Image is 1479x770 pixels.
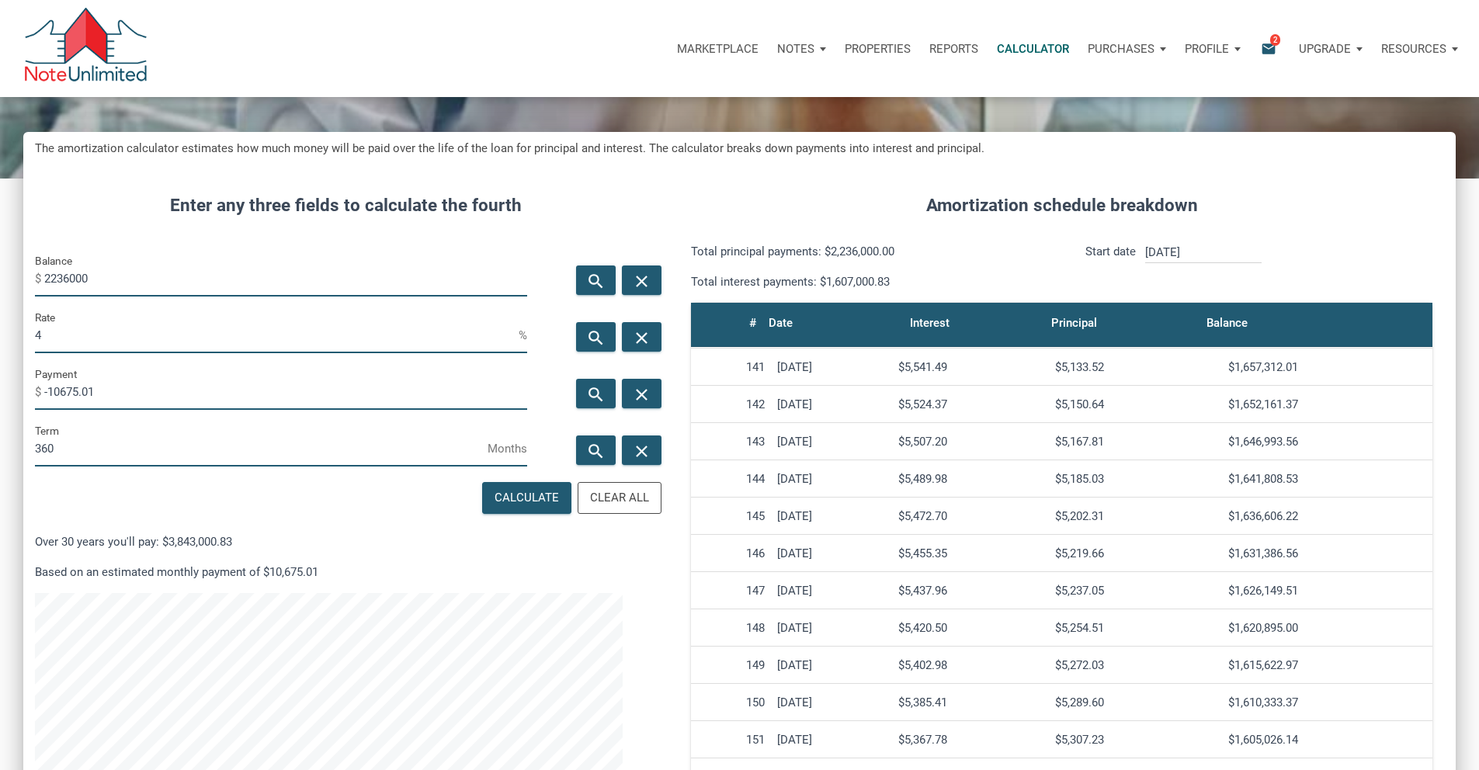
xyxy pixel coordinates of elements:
input: Balance [44,262,527,297]
p: Start date [1085,242,1136,291]
div: $5,254.51 [1055,621,1216,635]
p: Upgrade [1299,42,1351,56]
div: $1,626,149.51 [1228,584,1426,598]
div: $5,455.35 [898,546,1043,560]
div: $5,219.66 [1055,546,1216,560]
a: Properties [835,26,920,72]
div: $1,605,026.14 [1228,733,1426,747]
button: search [576,265,616,295]
button: Upgrade [1290,26,1372,72]
button: Purchases [1078,26,1175,72]
div: [DATE] [777,472,886,486]
div: $5,472.70 [898,509,1043,523]
div: 141 [697,360,764,374]
button: Reports [920,26,988,72]
div: [DATE] [777,584,886,598]
div: [DATE] [777,397,886,411]
div: 144 [697,472,764,486]
label: Rate [35,308,55,327]
p: Over 30 years you'll pay: $3,843,000.83 [35,532,656,551]
div: $1,657,312.01 [1228,360,1426,374]
div: $1,641,808.53 [1228,472,1426,486]
div: [DATE] [777,546,886,560]
div: $5,133.52 [1055,360,1216,374]
div: [DATE] [777,621,886,635]
div: $5,524.37 [898,397,1043,411]
div: $5,402.98 [898,658,1043,672]
div: Date [769,312,793,334]
i: close [633,328,651,347]
div: $5,385.41 [898,695,1043,709]
button: Calculate [482,482,571,514]
p: Properties [845,42,911,56]
i: close [633,441,651,460]
div: $1,615,622.97 [1228,658,1426,672]
button: close [622,265,661,295]
i: search [586,328,605,347]
button: Clear All [578,482,661,514]
p: Marketplace [677,42,759,56]
div: $5,167.81 [1055,435,1216,449]
span: $ [35,266,44,291]
div: $1,610,333.37 [1228,695,1426,709]
div: 143 [697,435,764,449]
div: $5,367.78 [898,733,1043,747]
div: [DATE] [777,733,886,747]
p: Total principal payments: $2,236,000.00 [691,242,1050,261]
h5: The amortization calculator estimates how much money will be paid over the life of the loan for p... [35,140,1444,158]
img: NoteUnlimited [23,8,148,89]
div: $5,150.64 [1055,397,1216,411]
i: close [633,271,651,290]
div: $5,541.49 [898,360,1043,374]
button: search [576,322,616,352]
div: $1,620,895.00 [1228,621,1426,635]
p: Based on an estimated monthly payment of $10,675.01 [35,563,656,581]
p: Notes [777,42,814,56]
div: # [749,312,756,334]
i: email [1259,40,1278,57]
input: Term [35,432,488,467]
div: 150 [697,695,764,709]
button: email2 [1249,26,1290,72]
div: [DATE] [777,658,886,672]
div: 149 [697,658,764,672]
button: search [576,379,616,408]
button: Notes [768,26,835,72]
span: 2 [1270,33,1280,46]
div: Balance [1206,312,1248,334]
h4: Amortization schedule breakdown [679,192,1444,219]
div: [DATE] [777,435,886,449]
p: Purchases [1088,42,1154,56]
div: Interest [910,312,950,334]
div: $5,507.20 [898,435,1043,449]
div: $1,631,386.56 [1228,546,1426,560]
label: Balance [35,251,72,270]
div: $5,185.03 [1055,472,1216,486]
div: [DATE] [777,695,886,709]
button: Profile [1175,26,1250,72]
button: Resources [1372,26,1467,72]
input: Rate [35,318,519,353]
button: close [622,322,661,352]
input: Payment [44,375,527,410]
div: $5,289.60 [1055,695,1216,709]
p: Profile [1185,42,1229,56]
button: close [622,435,661,465]
div: $5,237.05 [1055,584,1216,598]
p: Reports [929,42,978,56]
p: Resources [1381,42,1446,56]
i: search [586,441,605,460]
p: Calculator [997,42,1069,56]
div: $5,307.23 [1055,733,1216,747]
div: Calculate [495,489,559,507]
i: search [586,271,605,290]
i: close [633,384,651,404]
span: $ [35,380,44,404]
span: Months [488,436,527,461]
button: close [622,379,661,408]
div: $5,420.50 [898,621,1043,635]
